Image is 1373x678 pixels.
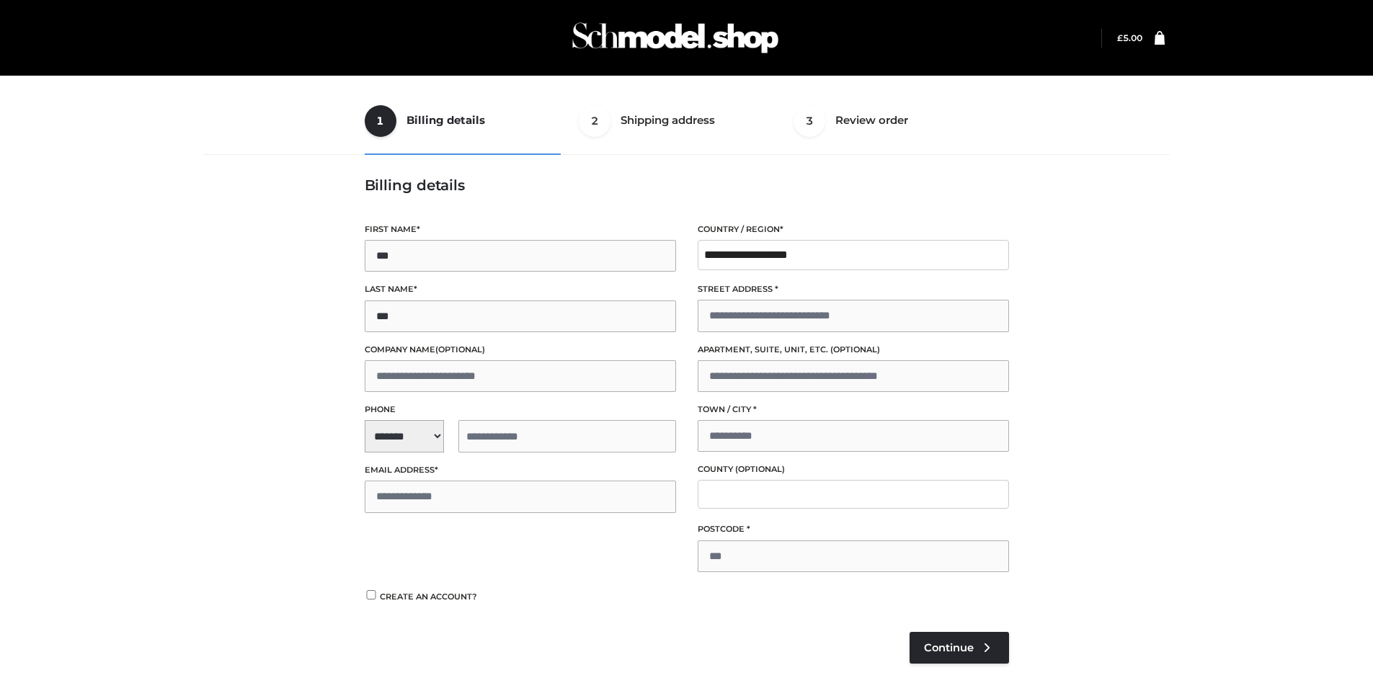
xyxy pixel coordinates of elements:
[698,223,1009,236] label: Country / Region
[1117,32,1123,43] span: £
[698,522,1009,536] label: Postcode
[1117,32,1142,43] a: £5.00
[365,590,378,599] input: Create an account?
[924,641,974,654] span: Continue
[698,282,1009,296] label: Street address
[365,403,676,416] label: Phone
[698,343,1009,357] label: Apartment, suite, unit, etc.
[830,344,880,354] span: (optional)
[567,9,783,66] img: Schmodel Admin 964
[435,344,485,354] span: (optional)
[365,177,1009,194] h3: Billing details
[365,223,676,236] label: First name
[910,632,1009,664] a: Continue
[365,343,676,357] label: Company name
[735,464,785,474] span: (optional)
[365,282,676,296] label: Last name
[365,463,676,477] label: Email address
[698,463,1009,476] label: County
[1117,32,1142,43] bdi: 5.00
[698,403,1009,416] label: Town / City
[380,592,477,602] span: Create an account?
